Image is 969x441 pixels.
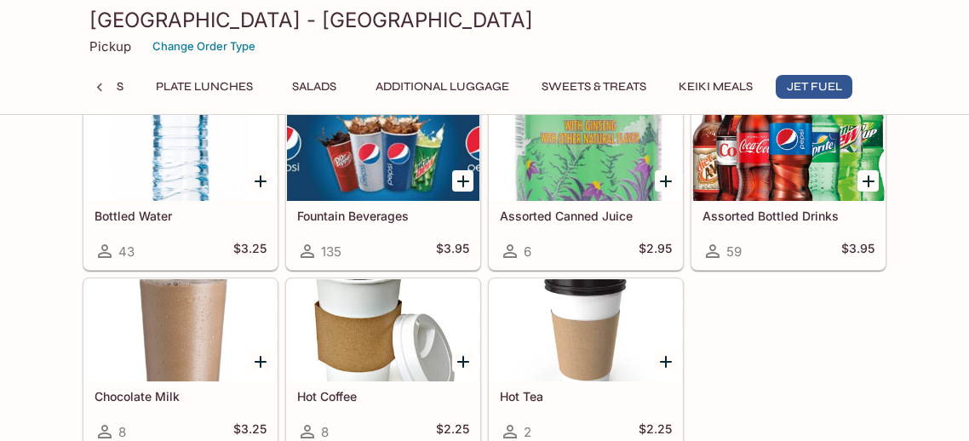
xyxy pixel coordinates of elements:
button: Add Hot Tea [655,351,676,372]
button: Plate Lunches [146,75,262,99]
h5: $3.25 [233,241,267,261]
span: 6 [524,243,531,260]
h5: Fountain Beverages [297,209,469,223]
div: Hot Coffee [287,279,479,381]
h5: Bottled Water [95,209,267,223]
div: Hot Tea [490,279,682,381]
button: Add Hot Coffee [452,351,473,372]
h5: Assorted Canned Juice [500,209,672,223]
button: Keiki Meals [669,75,762,99]
div: Assorted Bottled Drinks [692,99,885,201]
p: Pickup [89,38,131,54]
h5: Chocolate Milk [95,389,267,404]
span: 135 [321,243,341,260]
button: Salads [276,75,353,99]
h5: Hot Coffee [297,389,469,404]
span: 8 [118,424,126,440]
button: Change Order Type [145,33,263,60]
span: 59 [726,243,742,260]
button: Add Assorted Canned Juice [655,170,676,192]
span: 2 [524,424,531,440]
div: Fountain Beverages [287,99,479,201]
h3: [GEOGRAPHIC_DATA] - [GEOGRAPHIC_DATA] [89,7,880,33]
div: Chocolate Milk [84,279,277,381]
button: Additional Luggage [366,75,519,99]
button: Add Fountain Beverages [452,170,473,192]
span: 43 [118,243,135,260]
span: 8 [321,424,329,440]
a: Assorted Bottled Drinks59$3.95 [691,98,886,270]
button: Jet Fuel [776,75,852,99]
div: Assorted Canned Juice [490,99,682,201]
h5: $2.95 [639,241,672,261]
button: Sweets & Treats [532,75,656,99]
h5: Assorted Bottled Drinks [702,209,874,223]
button: Add Chocolate Milk [249,351,271,372]
a: Bottled Water43$3.25 [83,98,278,270]
h5: $3.95 [436,241,469,261]
a: Fountain Beverages135$3.95 [286,98,480,270]
button: Add Assorted Bottled Drinks [857,170,879,192]
h5: Hot Tea [500,389,672,404]
h5: $3.95 [841,241,874,261]
div: Bottled Water [84,99,277,201]
button: Add Bottled Water [249,170,271,192]
a: Assorted Canned Juice6$2.95 [489,98,683,270]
